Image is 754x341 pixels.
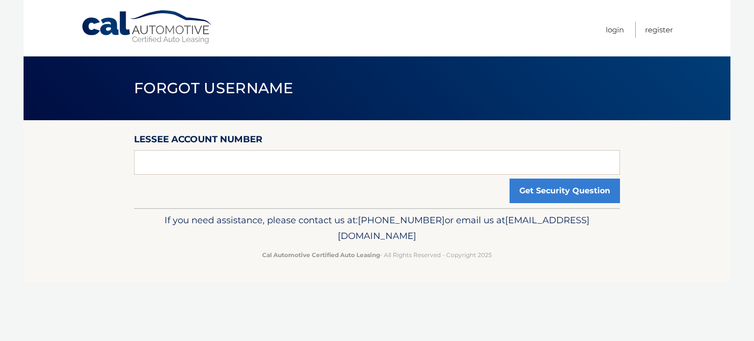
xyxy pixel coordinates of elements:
a: Login [606,22,624,38]
a: Cal Automotive [81,10,214,45]
span: [EMAIL_ADDRESS][DOMAIN_NAME] [338,214,590,241]
span: Forgot Username [134,79,294,97]
label: Lessee Account Number [134,132,263,150]
a: Register [645,22,673,38]
p: If you need assistance, please contact us at: or email us at [140,212,614,244]
p: - All Rights Reserved - Copyright 2025 [140,250,614,260]
span: [PHONE_NUMBER] [358,214,445,226]
strong: Cal Automotive Certified Auto Leasing [262,251,380,259]
button: Get Security Question [510,179,620,203]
